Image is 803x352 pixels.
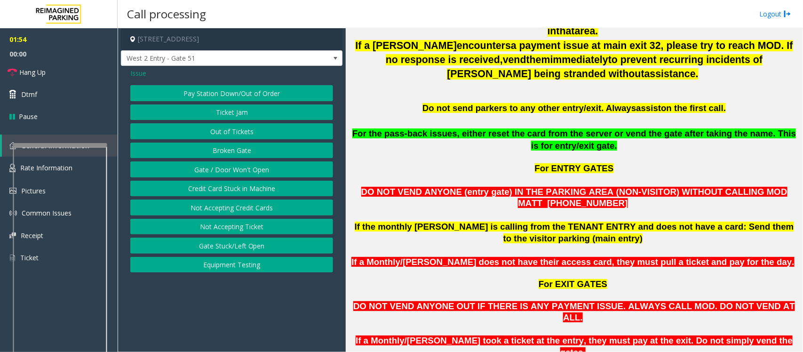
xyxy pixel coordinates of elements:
[130,143,333,159] button: Broken Gate
[422,103,636,113] span: Do not send parkers to any other entry/exit. Always
[130,68,146,78] span: Issue
[21,141,89,150] span: General Information
[130,161,333,177] button: Gate / Door Won't Open
[19,112,38,121] span: Pause
[130,104,333,120] button: Ticket Jam
[121,28,342,50] h4: [STREET_ADDRESS]
[636,103,661,113] span: assist
[130,219,333,235] button: Not Accepting Ticket
[9,209,17,217] img: 'icon'
[457,40,511,51] span: encounters
[784,9,791,19] img: logout
[361,187,787,208] span: DO NOT VEND ANYONE (entry gate) IN THE PARKING AREA (NON-VISITOR) WITHOUT CALLING MOD MATT [PHONE...
[130,238,333,254] button: Gate Stuck/Left Open
[9,232,16,239] img: 'icon'
[130,85,333,101] button: Pay Station Down/Out of Order
[352,128,796,151] span: For the pass-back issues, either reset the card from the server or vend the gate after taking the...
[351,257,794,267] span: If a Monthly/[PERSON_NAME] does not have their access card, they must pull a ticket and pay for t...
[353,301,795,322] span: DO NOT VEND ANYONE OUT IF THERE IS ANY PAYMENT ISSUE. ALWAYS CALL MOD. DO NOT VEND AT ALL.
[355,222,794,243] span: If the monthly [PERSON_NAME] is calling from the TENANT ENTRY and does not have a card: Send them...
[355,40,457,51] span: If a [PERSON_NAME]
[9,188,16,194] img: 'icon'
[19,67,46,77] span: Hang Up
[122,2,211,25] h3: Call processing
[386,40,793,65] span: a payment issue at main exit 32, please try to reach MOD. If no response is received,
[696,68,699,80] span: .
[130,181,333,197] button: Credit Card Stuck in Machine
[130,257,333,273] button: Equipment Testing
[759,9,791,19] a: Logout
[9,142,16,149] img: 'icon'
[557,25,575,37] span: that
[526,54,550,65] span: them
[550,54,608,65] span: immediately
[575,25,598,37] span: area.
[9,254,16,262] img: 'icon'
[2,135,118,157] a: General Information
[661,103,726,113] span: on the first call.
[539,279,607,289] span: For EXIT GATES
[644,68,696,80] span: assistance
[535,163,614,173] span: For ENTRY GATES
[9,164,16,172] img: 'icon'
[130,200,333,216] button: Not Accepting Credit Cards
[130,123,333,139] button: Out of Tickets
[21,89,37,99] span: Dtmf
[121,51,298,66] span: West 2 Entry - Gate 51
[503,54,526,66] span: vend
